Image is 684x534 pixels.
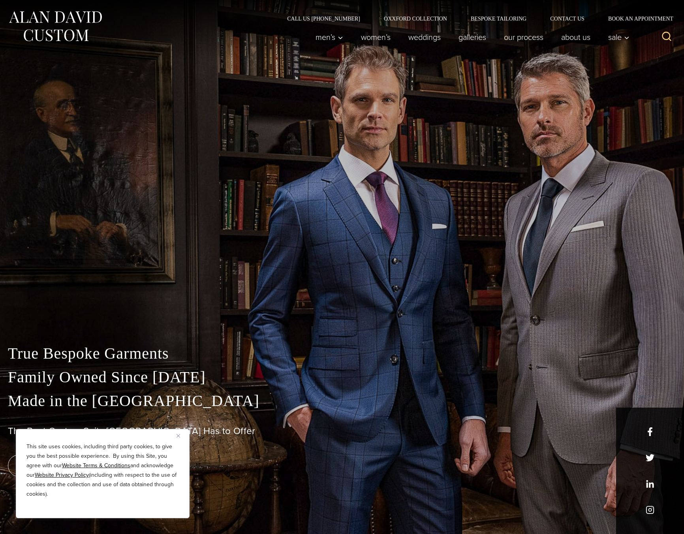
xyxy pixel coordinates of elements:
nav: Secondary Navigation [275,16,676,21]
a: book an appointment [8,455,118,477]
a: Contact Us [538,16,596,21]
a: Call Us [PHONE_NUMBER] [275,16,372,21]
p: True Bespoke Garments Family Owned Since [DATE] Made in the [GEOGRAPHIC_DATA] [8,342,676,413]
a: weddings [400,29,450,45]
a: Website Terms & Conditions [62,461,130,470]
img: Close [177,434,180,438]
a: About Us [552,29,599,45]
p: This site uses cookies, including third party cookies, to give you the best possible experience. ... [26,442,179,499]
a: Book an Appointment [596,16,676,21]
a: Website Privacy Policy [35,471,89,479]
a: Our Process [495,29,552,45]
h1: The Best Custom Suits [GEOGRAPHIC_DATA] Has to Offer [8,425,676,437]
a: Bespoke Tailoring [459,16,538,21]
img: Alan David Custom [8,9,103,44]
a: Galleries [450,29,495,45]
span: Sale [608,33,630,41]
button: Close [177,431,186,440]
a: Oxxford Collection [372,16,459,21]
button: View Search Form [657,28,676,47]
a: Women’s [352,29,400,45]
span: Men’s [316,33,343,41]
nav: Primary Navigation [307,29,634,45]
